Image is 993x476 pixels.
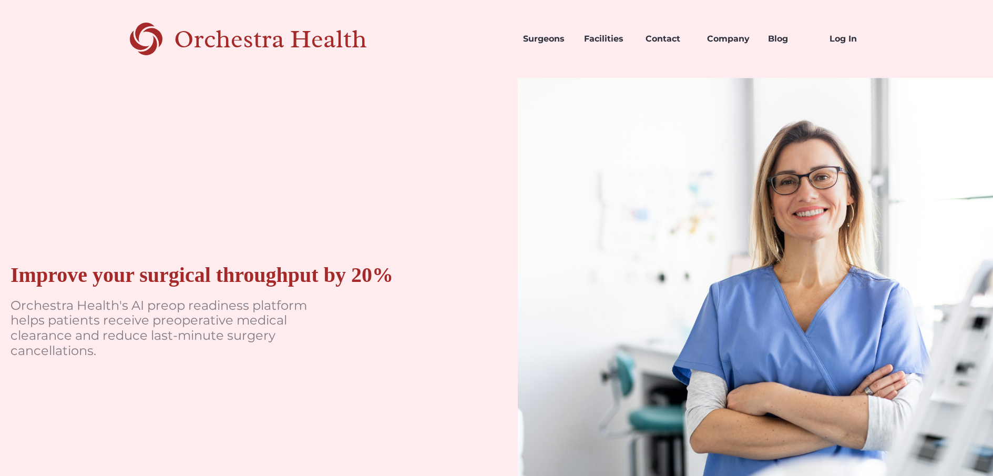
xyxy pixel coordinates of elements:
[515,21,576,57] a: Surgeons
[110,21,404,57] a: home
[576,21,637,57] a: Facilities
[11,298,326,359] p: Orchestra Health's AI preop readiness platform helps patients receive preoperative medical cleara...
[11,262,393,288] div: Improve your surgical throughput by 20%
[760,21,821,57] a: Blog
[699,21,760,57] a: Company
[821,21,883,57] a: Log In
[174,28,404,50] div: Orchestra Health
[637,21,699,57] a: Contact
